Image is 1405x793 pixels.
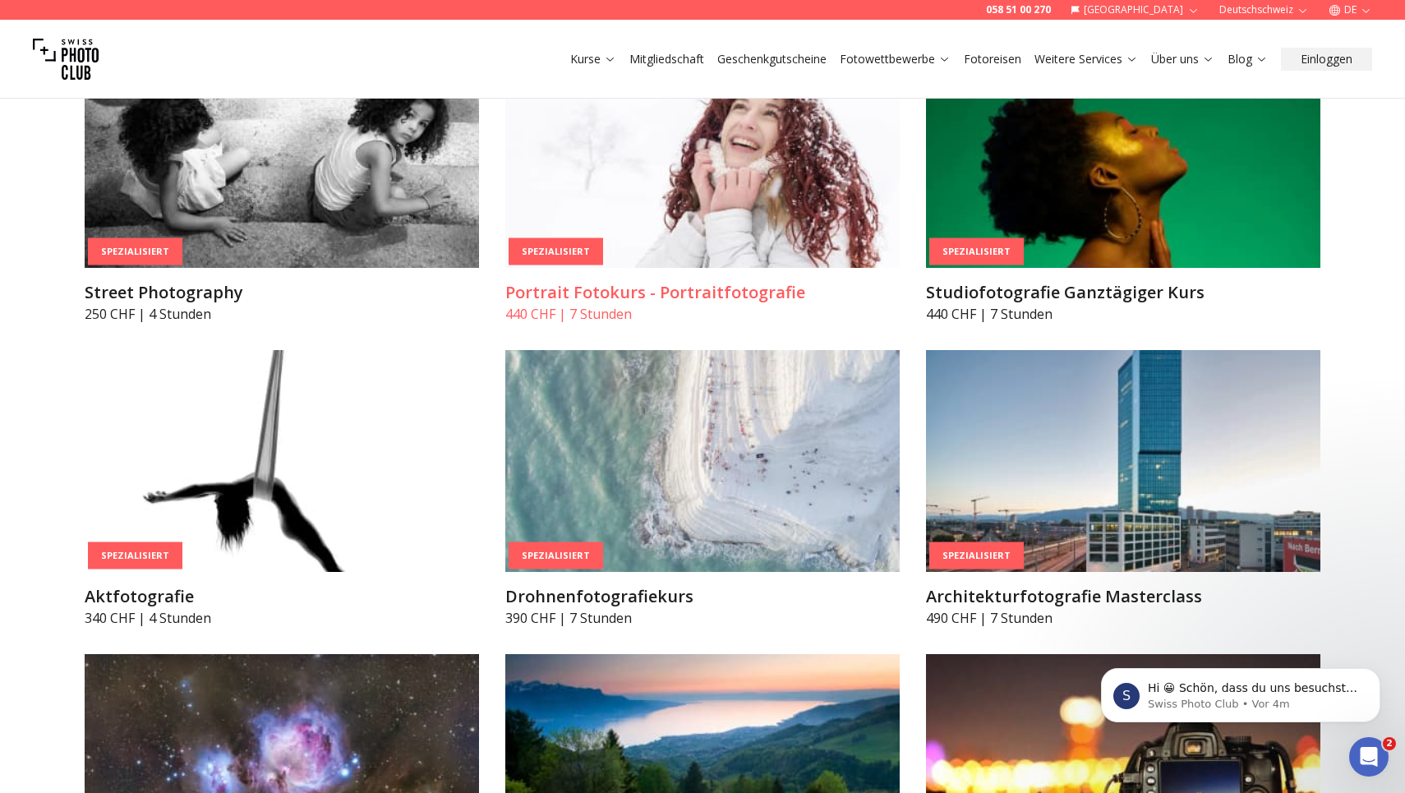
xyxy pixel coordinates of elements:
a: Weitere Services [1034,51,1138,67]
img: Drohnenfotografiekurs [505,350,900,572]
div: message notification from Swiss Photo Club, Vor 4m. Hi 😀 Schön, dass du uns besuchst. Stell' uns ... [25,103,304,157]
a: Architekturfotografie MasterclassSpezialisiertArchitekturfotografie Masterclass490 CHF | 7 Stunden [926,350,1320,628]
div: Spezialisiert [509,542,603,569]
div: Spezialisiert [929,542,1024,569]
a: Fotowettbewerbe [840,51,951,67]
div: Spezialisiert [509,238,603,265]
a: Mitgliedschaft [629,51,704,67]
h3: Street Photography [85,281,479,304]
h3: Architekturfotografie Masterclass [926,585,1320,608]
p: 490 CHF | 7 Stunden [926,608,1320,628]
button: Geschenkgutscheine [711,48,833,71]
img: Swiss photo club [33,26,99,92]
button: Fotowettbewerbe [833,48,957,71]
a: Street PhotographySpezialisiertStreet Photography250 CHF | 4 Stunden [85,46,479,324]
a: Fotoreisen [964,51,1021,67]
button: Einloggen [1281,48,1372,71]
button: Mitgliedschaft [623,48,711,71]
iframe: Intercom notifications Nachricht [1076,565,1405,749]
button: Weitere Services [1028,48,1145,71]
a: AktfotografieSpezialisiertAktfotografie340 CHF | 4 Stunden [85,350,479,628]
img: Portrait Fotokurs - Portraitfotografie [505,46,900,268]
a: Portrait Fotokurs - PortraitfotografieSpezialisiertPortrait Fotokurs - Portraitfotografie440 CHF ... [505,46,900,324]
img: Studiofotografie Ganztägiger Kurs [926,46,1320,268]
h3: Aktfotografie [85,585,479,608]
p: 390 CHF | 7 Stunden [505,608,900,628]
span: 2 [1383,737,1396,750]
a: DrohnenfotografiekursSpezialisiertDrohnenfotografiekurs390 CHF | 7 Stunden [505,350,900,628]
p: 440 CHF | 7 Stunden [505,304,900,324]
img: Aktfotografie [85,350,479,572]
div: Spezialisiert [88,238,182,265]
iframe: Intercom live chat [1349,737,1389,777]
a: Studiofotografie Ganztägiger KursSpezialisiertStudiofotografie Ganztägiger Kurs440 CHF | 7 Stunden [926,46,1320,324]
h3: Studiofotografie Ganztägiger Kurs [926,281,1320,304]
a: Blog [1228,51,1268,67]
img: Street Photography [85,46,479,268]
a: 058 51 00 270 [986,3,1051,16]
a: Über uns [1151,51,1214,67]
div: Profile image for Swiss Photo Club [37,118,63,144]
button: Fotoreisen [957,48,1028,71]
p: Message from Swiss Photo Club, sent Vor 4m [71,131,283,146]
p: 440 CHF | 7 Stunden [926,304,1320,324]
button: Über uns [1145,48,1221,71]
div: Spezialisiert [929,238,1024,265]
div: Spezialisiert [88,542,182,569]
h3: Drohnenfotografiekurs [505,585,900,608]
img: Architekturfotografie Masterclass [926,350,1320,572]
p: 250 CHF | 4 Stunden [85,304,479,324]
a: Kurse [570,51,616,67]
button: Blog [1221,48,1274,71]
a: Geschenkgutscheine [717,51,827,67]
h3: Portrait Fotokurs - Portraitfotografie [505,281,900,304]
p: Hi 😀 Schön, dass du uns besuchst. Stell' uns gerne jederzeit Fragen oder hinterlasse ein Feedback. [71,115,283,131]
p: 340 CHF | 4 Stunden [85,608,479,628]
button: Kurse [564,48,623,71]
